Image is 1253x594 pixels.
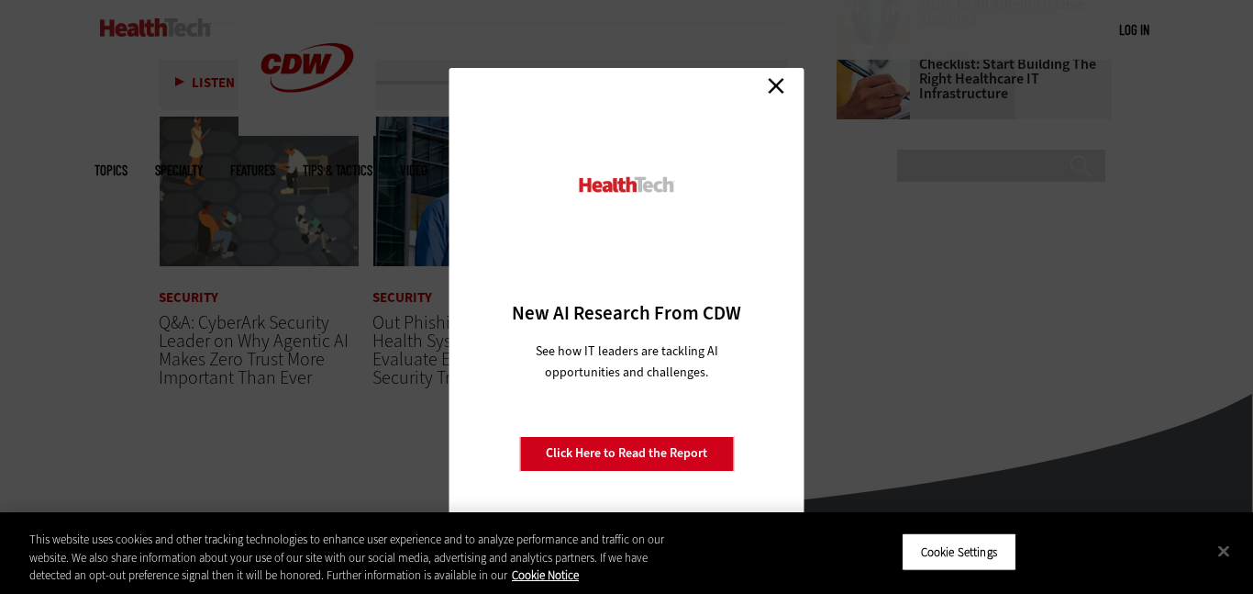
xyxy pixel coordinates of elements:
button: Close [1203,531,1244,571]
a: Click Here to Read the Report [519,436,734,471]
img: HealthTech_0.png [577,175,677,195]
button: Cookie Settings [902,532,1016,571]
div: This website uses cookies and other tracking technologies to enhance user experience and to analy... [29,531,689,585]
h3: New AI Research From CDW [482,300,772,326]
a: Close [762,73,790,100]
a: More information about your privacy [512,567,579,583]
p: See how IT leaders are tackling AI opportunities and challenges. [514,341,740,383]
